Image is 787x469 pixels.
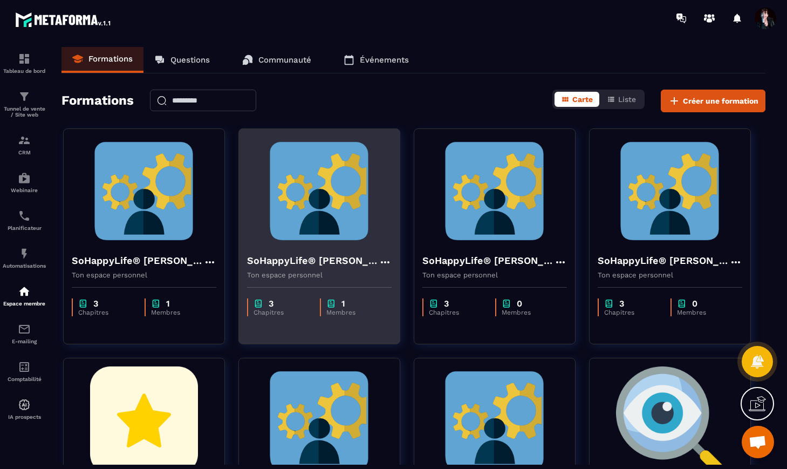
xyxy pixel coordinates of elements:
img: formation-background [72,137,216,245]
p: Comptabilité [3,376,46,382]
p: Ton espace personnel [422,271,567,279]
p: Communauté [258,55,311,65]
p: Chapitres [604,309,660,316]
a: automationsautomationsEspace membre [3,277,46,315]
p: Questions [170,55,210,65]
a: Formations [61,47,143,73]
h4: SoHappyLife® [PERSON_NAME] [247,253,379,268]
span: Carte [572,95,593,104]
img: chapter [502,298,511,309]
img: formation [18,90,31,103]
img: logo [15,10,112,29]
img: chapter [429,298,439,309]
p: Ton espace personnel [247,271,392,279]
a: automationsautomationsWebinaire [3,164,46,201]
img: formation [18,134,31,147]
p: E-mailing [3,338,46,344]
a: formationformationCRM [3,126,46,164]
p: 0 [517,298,522,309]
p: Chapitres [429,309,484,316]
img: chapter [326,298,336,309]
a: formation-backgroundSoHappyLife® [PERSON_NAME]Ton espace personnelchapter3Chapitreschapter1Membres [238,128,414,358]
p: Automatisations [3,263,46,269]
img: automations [18,172,31,185]
img: scheduler [18,209,31,222]
span: Liste [618,95,636,104]
p: Espace membre [3,301,46,307]
p: Membres [151,309,206,316]
h4: SoHappyLife® [PERSON_NAME] [72,253,203,268]
p: 0 [692,298,697,309]
img: formation-background [422,137,567,245]
h4: SoHappyLife® [PERSON_NAME] [598,253,729,268]
p: Membres [502,309,556,316]
a: automationsautomationsAutomatisations [3,239,46,277]
p: Tunnel de vente / Site web [3,106,46,118]
a: formation-backgroundSoHappyLife® [PERSON_NAME]Ton espace personnelchapter3Chapitreschapter1Membres [63,128,238,358]
img: automations [18,247,31,260]
a: formationformationTunnel de vente / Site web [3,82,46,126]
a: formation-backgroundSoHappyLife® [PERSON_NAME]Ton espace personnelchapter3Chapitreschapter0Membres [589,128,764,358]
img: email [18,323,31,336]
p: Membres [326,309,381,316]
img: chapter [604,298,614,309]
p: Chapitres [78,309,134,316]
img: formation-background [598,137,742,245]
a: accountantaccountantComptabilité [3,352,46,390]
p: Formations [88,54,133,64]
a: schedulerschedulerPlanificateur [3,201,46,239]
img: automations [18,398,31,411]
h2: Formations [61,90,134,112]
p: 1 [166,298,170,309]
a: formationformationTableau de bord [3,44,46,82]
p: Tableau de bord [3,68,46,74]
p: Chapitres [254,309,309,316]
img: formation [18,52,31,65]
span: Créer une formation [683,96,758,106]
img: automations [18,285,31,298]
h4: SoHappyLife® [PERSON_NAME] [422,253,554,268]
p: IA prospects [3,414,46,420]
p: Événements [360,55,409,65]
p: CRM [3,149,46,155]
p: 1 [341,298,345,309]
a: Communauté [231,47,322,73]
a: Événements [333,47,420,73]
p: 3 [269,298,273,309]
button: Liste [600,92,642,107]
img: chapter [151,298,161,309]
p: 3 [444,298,449,309]
p: Membres [677,309,731,316]
img: chapter [78,298,88,309]
a: formation-backgroundSoHappyLife® [PERSON_NAME]Ton espace personnelchapter3Chapitreschapter0Membres [414,128,589,358]
p: Ton espace personnel [72,271,216,279]
p: Webinaire [3,187,46,193]
a: emailemailE-mailing [3,315,46,352]
p: Ton espace personnel [598,271,742,279]
button: Carte [555,92,599,107]
img: accountant [18,361,31,373]
button: Créer une formation [661,90,765,112]
p: 3 [619,298,624,309]
img: chapter [677,298,687,309]
a: Ouvrir le chat [742,426,774,458]
p: Planificateur [3,225,46,231]
img: formation-background [247,137,392,245]
p: 3 [93,298,98,309]
a: Questions [143,47,221,73]
img: chapter [254,298,263,309]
